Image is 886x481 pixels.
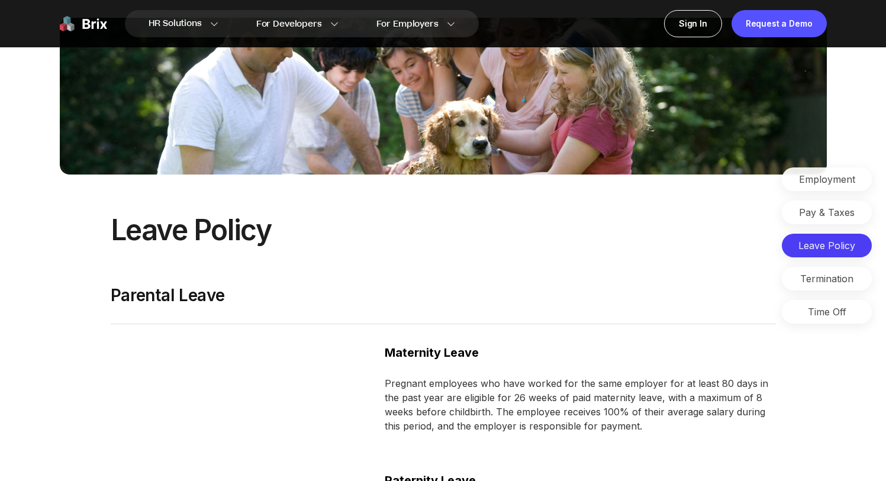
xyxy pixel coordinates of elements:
[385,376,776,433] div: Pregnant employees who have worked for the same employer for at least 80 days in the past year ar...
[782,300,872,324] div: Time Off
[256,18,322,30] span: For Developers
[664,10,722,37] a: Sign In
[385,343,776,362] div: Maternity Leave
[111,286,776,324] div: Parental Leave
[782,167,872,191] div: Employment
[782,234,872,257] div: Leave Policy
[111,212,776,248] div: Leave Policy
[376,18,439,30] span: For Employers
[732,10,827,37] a: Request a Demo
[782,267,872,290] div: Termination
[782,201,872,224] div: Pay & Taxes
[149,14,202,33] span: HR Solutions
